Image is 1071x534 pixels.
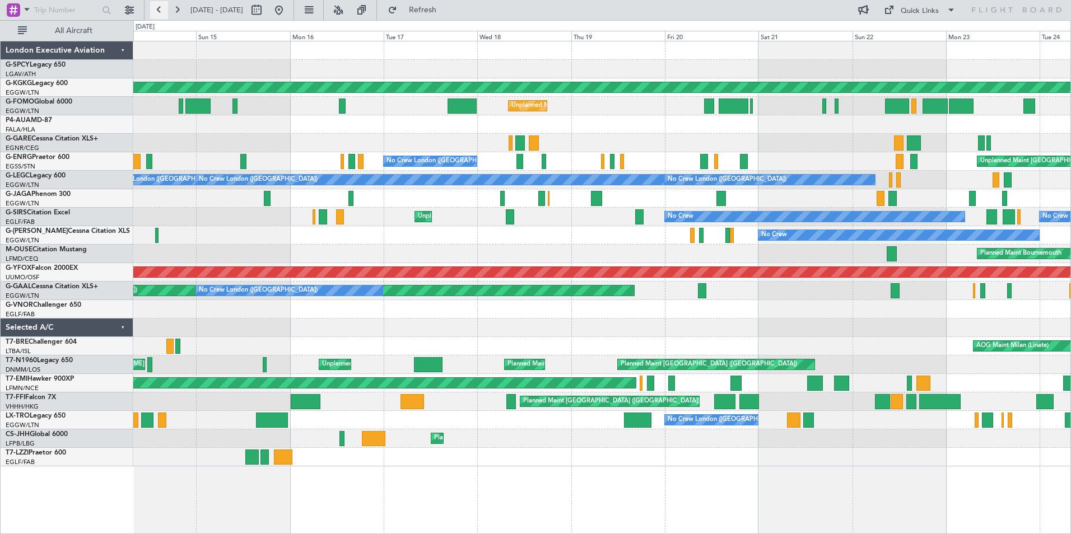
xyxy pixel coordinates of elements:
[6,218,35,226] a: EGLF/FAB
[434,430,611,447] div: Planned Maint [GEOGRAPHIC_DATA] ([GEOGRAPHIC_DATA])
[6,199,39,208] a: EGGW/LTN
[523,393,700,410] div: Planned Maint [GEOGRAPHIC_DATA] ([GEOGRAPHIC_DATA])
[6,357,73,364] a: T7-N1960Legacy 650
[6,162,35,171] a: EGSS/STN
[6,439,35,448] a: LFPB/LBG
[6,376,27,382] span: T7-EMI
[387,153,505,170] div: No Crew London ([GEOGRAPHIC_DATA])
[6,228,130,235] a: G-[PERSON_NAME]Cessna Citation XLS
[6,135,31,142] span: G-GARE
[6,339,29,345] span: T7-BRE
[190,5,243,15] span: [DATE] - [DATE]
[621,356,797,373] div: Planned Maint [GEOGRAPHIC_DATA] ([GEOGRAPHIC_DATA])
[6,339,77,345] a: T7-BREChallenger 604
[6,107,39,115] a: EGGW/LTN
[758,31,852,41] div: Sat 21
[6,394,25,401] span: T7-FFI
[6,413,30,419] span: LX-TRO
[6,283,98,290] a: G-GAALCessna Citation XLS+
[6,99,72,105] a: G-FOMOGlobal 6000
[6,236,39,245] a: EGGW/LTN
[6,209,70,216] a: G-SIRSCitation Excel
[6,172,30,179] span: G-LEGC
[761,227,787,243] div: No Crew
[322,356,510,373] div: Unplanned Maint Lagos ([GEOGRAPHIC_DATA][PERSON_NAME])
[34,2,99,18] input: Trip Number
[6,62,30,68] span: G-SPCY
[665,31,758,41] div: Fri 20
[6,310,35,318] a: EGLF/FAB
[6,431,30,438] span: CS-JHH
[6,265,78,271] a: G-YFOXFalcon 2000EX
[6,135,98,142] a: G-GARECessna Citation XLS+
[6,246,32,253] span: M-OUSE
[6,117,52,124] a: P4-AUAMD-87
[196,31,290,41] div: Sun 15
[511,97,696,114] div: Unplanned Maint [GEOGRAPHIC_DATA] ([GEOGRAPHIC_DATA])
[105,171,224,188] div: No Crew London ([GEOGRAPHIC_DATA])
[6,172,66,179] a: G-LEGCLegacy 600
[6,366,40,374] a: DNMM/LOS
[6,144,39,152] a: EGNR/CEG
[29,27,118,35] span: All Aircraft
[6,191,31,198] span: G-JAGA
[976,338,1049,354] div: AOG Maint Milan (Linate)
[901,6,939,17] div: Quick Links
[6,191,71,198] a: G-JAGAPhenom 300
[136,22,155,32] div: [DATE]
[6,181,39,189] a: EGGW/LTN
[571,31,665,41] div: Thu 19
[6,357,37,364] span: T7-N1960
[6,273,39,282] a: UUMO/OSF
[6,62,66,68] a: G-SPCYLegacy 650
[199,282,318,299] div: No Crew London ([GEOGRAPHIC_DATA])
[980,245,1061,262] div: Planned Maint Bournemouth
[6,384,39,392] a: LFMN/NCE
[853,31,946,41] div: Sun 22
[6,347,31,355] a: LTBA/ISL
[668,171,786,188] div: No Crew London ([GEOGRAPHIC_DATA])
[6,209,27,216] span: G-SIRS
[399,6,446,14] span: Refresh
[6,283,31,290] span: G-GAAL
[946,31,1040,41] div: Mon 23
[6,70,36,78] a: LGAV/ATH
[6,292,39,300] a: EGGW/LTN
[6,302,81,308] a: G-VNORChallenger 650
[878,1,961,19] button: Quick Links
[6,80,68,87] a: G-KGKGLegacy 600
[6,376,74,382] a: T7-EMIHawker 900XP
[6,413,66,419] a: LX-TROLegacy 650
[6,154,32,161] span: G-ENRG
[418,208,602,225] div: Unplanned Maint [GEOGRAPHIC_DATA] ([GEOGRAPHIC_DATA])
[6,117,31,124] span: P4-AUA
[668,208,693,225] div: No Crew
[6,402,39,411] a: VHHH/HKG
[6,458,35,466] a: EGLF/FAB
[507,356,684,373] div: Planned Maint [GEOGRAPHIC_DATA] ([GEOGRAPHIC_DATA])
[384,31,477,41] div: Tue 17
[6,449,66,456] a: T7-LZZIPraetor 600
[668,411,786,428] div: No Crew London ([GEOGRAPHIC_DATA])
[199,171,318,188] div: No Crew London ([GEOGRAPHIC_DATA])
[6,99,34,105] span: G-FOMO
[6,302,33,308] span: G-VNOR
[6,80,32,87] span: G-KGKG
[6,421,39,429] a: EGGW/LTN
[6,125,35,134] a: FALA/HLA
[103,31,196,41] div: Sat 14
[477,31,571,41] div: Wed 18
[6,246,87,253] a: M-OUSECitation Mustang
[12,22,122,40] button: All Aircraft
[290,31,384,41] div: Mon 16
[6,88,39,97] a: EGGW/LTN
[6,431,68,438] a: CS-JHHGlobal 6000
[6,255,38,263] a: LFMD/CEQ
[6,394,56,401] a: T7-FFIFalcon 7X
[6,449,29,456] span: T7-LZZI
[6,265,31,271] span: G-YFOX
[383,1,450,19] button: Refresh
[6,154,69,161] a: G-ENRGPraetor 600
[6,228,68,235] span: G-[PERSON_NAME]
